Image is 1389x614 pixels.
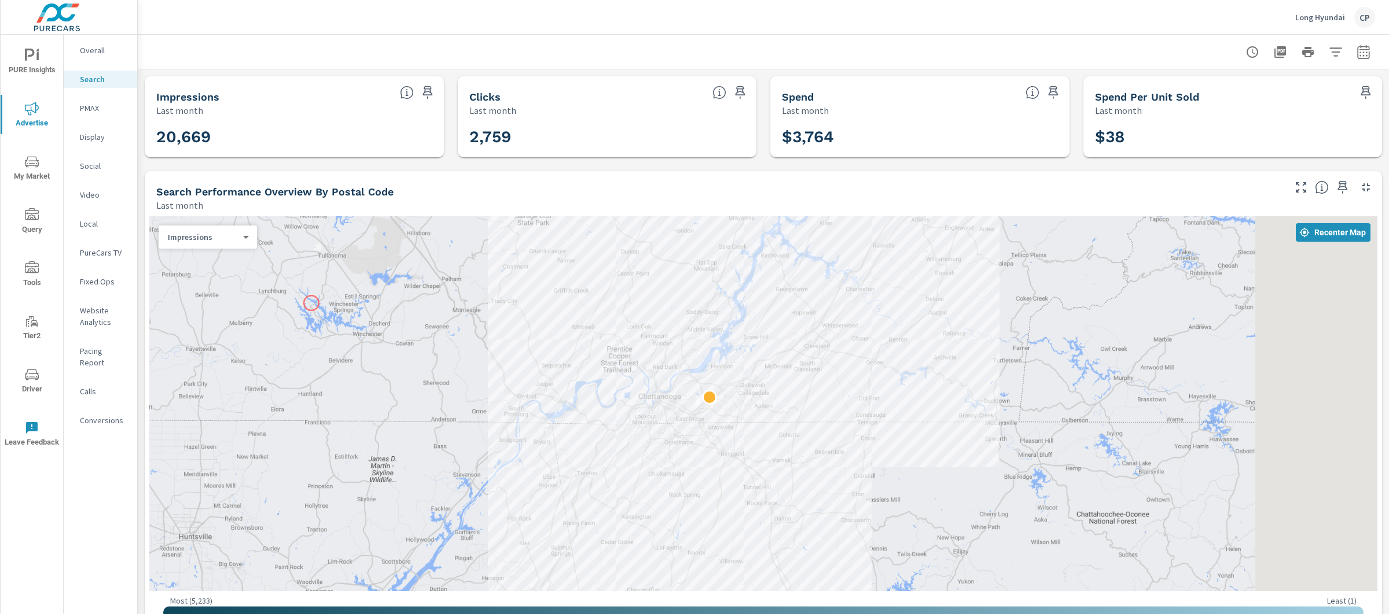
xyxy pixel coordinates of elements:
p: Website Analytics [80,305,128,328]
button: Print Report [1296,40,1320,64]
p: Pacing Report [80,345,128,368]
span: Recenter Map [1300,227,1366,238]
h5: Clicks [469,91,501,103]
span: PURE Insights [4,49,60,77]
p: Least ( 1 ) [1327,595,1357,606]
p: Social [80,160,128,172]
button: Make Fullscreen [1292,178,1310,197]
span: Driver [4,368,60,396]
button: Apply Filters [1324,40,1347,64]
p: PMAX [80,102,128,114]
div: CP [1354,7,1375,28]
span: The number of times an ad was shown on your behalf. [400,86,414,99]
div: Impressions [159,232,248,243]
p: Last month [1095,103,1142,117]
div: Calls [64,383,137,400]
div: nav menu [1,35,63,460]
p: Video [80,189,128,201]
p: Long Hyundai [1295,12,1345,23]
h5: Spend [782,91,814,103]
div: Local [64,215,137,232]
div: Social [64,157,137,175]
div: PureCars TV [64,244,137,261]
h5: Impressions [156,91,219,103]
span: Query [4,208,60,236]
span: Save this to your personalized report [418,83,437,102]
button: Select Date Range [1352,40,1375,64]
button: Recenter Map [1296,223,1370,242]
p: Last month [469,103,516,117]
span: My Market [4,155,60,183]
div: Website Analytics [64,302,137,331]
div: PMAX [64,99,137,117]
h5: Spend Per Unit Sold [1095,91,1199,103]
span: Save this to your personalized report [731,83,749,102]
p: Impressions [168,232,238,242]
span: Advertise [4,102,60,130]
span: Tools [4,261,60,290]
h3: 20,669 [156,127,432,147]
p: Overall [80,45,128,56]
p: Last month [156,198,203,212]
p: Most ( 5,233 ) [170,595,212,606]
div: Search [64,71,137,88]
p: Calls [80,386,128,397]
h5: Search Performance Overview By Postal Code [156,186,394,198]
div: Video [64,186,137,204]
h3: 2,759 [469,127,745,147]
p: Display [80,131,128,143]
span: Understand Search performance data by postal code. Individual postal codes can be selected and ex... [1315,180,1329,194]
p: Last month [156,103,203,117]
div: Conversions [64,412,137,429]
p: Last month [782,103,829,117]
p: Local [80,218,128,230]
button: Minimize Widget [1357,178,1375,197]
span: Tier2 [4,315,60,343]
button: "Export Report to PDF" [1269,40,1292,64]
p: Fixed Ops [80,276,128,287]
h3: $3,764 [782,127,1058,147]
span: Save this to your personalized report [1044,83,1063,102]
span: Leave Feedback [4,421,60,449]
p: Conversions [80,415,128,426]
div: Overall [64,42,137,59]
div: Display [64,128,137,146]
p: Search [80,73,128,85]
span: Save this to your personalized report [1333,178,1352,197]
h3: $38 [1095,127,1371,147]
span: The amount of money spent on advertising during the period. [1026,86,1039,99]
span: Save this to your personalized report [1357,83,1375,102]
div: Fixed Ops [64,273,137,290]
div: Pacing Report [64,342,137,371]
p: PureCars TV [80,247,128,258]
span: The number of times an ad was clicked by a consumer. [712,86,726,99]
